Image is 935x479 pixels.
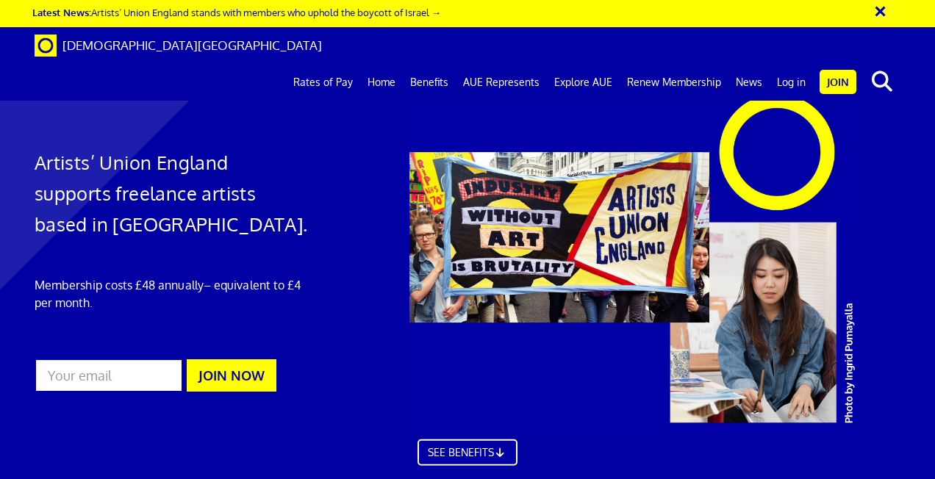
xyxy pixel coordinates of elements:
[360,64,403,101] a: Home
[62,37,322,53] span: [DEMOGRAPHIC_DATA][GEOGRAPHIC_DATA]
[32,6,91,18] strong: Latest News:
[403,64,456,101] a: Benefits
[418,449,517,475] a: SEE BENEFITS
[35,147,309,239] h1: Artists’ Union England supports freelance artists based in [GEOGRAPHIC_DATA].
[35,359,183,392] input: Your email
[35,276,309,311] p: Membership costs £48 annually – equivalent to £4 per month.
[286,64,360,101] a: Rates of Pay
[770,64,813,101] a: Log in
[187,359,276,392] button: JOIN NOW
[728,64,770,101] a: News
[32,6,441,18] a: Latest News:Artists’ Union England stands with members who uphold the boycott of Israel →
[859,66,904,97] button: search
[456,64,547,101] a: AUE Represents
[820,70,856,94] a: Join
[24,27,333,64] a: Brand [DEMOGRAPHIC_DATA][GEOGRAPHIC_DATA]
[620,64,728,101] a: Renew Membership
[547,64,620,101] a: Explore AUE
